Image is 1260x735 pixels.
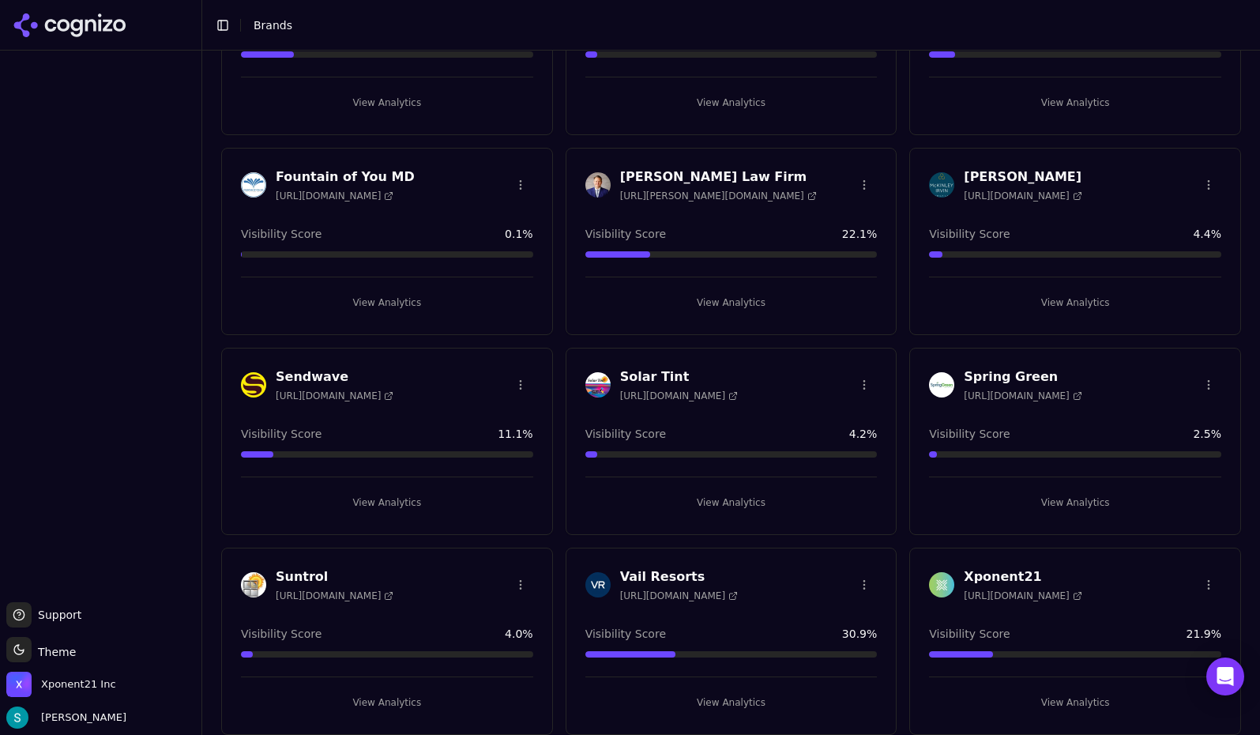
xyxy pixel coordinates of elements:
span: [URL][DOMAIN_NAME] [964,590,1081,602]
button: Open organization switcher [6,672,116,697]
span: 4.4 % [1193,226,1221,242]
h3: [PERSON_NAME] [964,168,1081,187]
span: 2.5 % [1193,426,1221,442]
h3: Spring Green [964,367,1081,386]
span: Visibility Score [241,226,322,242]
img: Sam Volante [6,707,28,729]
span: 21.9 % [1187,626,1221,642]
span: [URL][DOMAIN_NAME] [620,590,738,602]
img: Vail Resorts [585,572,611,597]
span: 4.0 % [505,626,533,642]
button: Open user button [6,707,126,729]
span: [URL][DOMAIN_NAME] [276,190,393,202]
button: View Analytics [929,690,1221,715]
button: View Analytics [585,290,878,315]
span: Visibility Score [585,626,666,642]
button: View Analytics [241,290,533,315]
button: View Analytics [929,290,1221,315]
span: Support [32,607,81,623]
h3: Sendwave [276,367,393,386]
button: View Analytics [241,490,533,515]
span: Theme [32,646,76,658]
span: 11.1 % [498,426,532,442]
span: 0.1 % [505,226,533,242]
img: Spring Green [929,372,954,398]
h3: Fountain of You MD [276,168,415,187]
button: View Analytics [585,90,878,115]
h3: Solar Tint [620,367,738,386]
span: Brands [254,19,292,32]
img: Fountain of You MD [241,172,266,198]
button: View Analytics [241,90,533,115]
span: Visibility Score [929,626,1010,642]
h3: Suntrol [276,567,393,586]
img: Xponent21 Inc [6,672,32,697]
span: [URL][DOMAIN_NAME] [964,190,1081,202]
h3: Xponent21 [964,567,1081,586]
button: View Analytics [929,490,1221,515]
img: Johnston Law Firm [585,172,611,198]
span: Visibility Score [929,226,1010,242]
span: [URL][PERSON_NAME][DOMAIN_NAME] [620,190,817,202]
span: Visibility Score [241,626,322,642]
span: 4.2 % [849,426,878,442]
img: Xponent21 [929,572,954,597]
img: Solar Tint [585,372,611,398]
button: View Analytics [929,90,1221,115]
span: Visibility Score [929,426,1010,442]
img: McKinley Irvin [929,172,954,198]
button: View Analytics [241,690,533,715]
span: 30.9 % [842,626,877,642]
span: [URL][DOMAIN_NAME] [276,390,393,402]
span: [URL][DOMAIN_NAME] [964,390,1081,402]
span: [URL][DOMAIN_NAME] [276,590,393,602]
span: Visibility Score [585,226,666,242]
button: View Analytics [585,490,878,515]
button: View Analytics [585,690,878,715]
span: Xponent21 Inc [41,677,116,692]
span: Visibility Score [241,426,322,442]
img: Sendwave [241,372,266,398]
nav: breadcrumb [254,17,1216,33]
h3: [PERSON_NAME] Law Firm [620,168,817,187]
h3: Vail Resorts [620,567,738,586]
span: Visibility Score [585,426,666,442]
img: Suntrol [241,572,266,597]
div: Open Intercom Messenger [1206,658,1244,695]
span: [PERSON_NAME] [35,710,126,725]
span: [URL][DOMAIN_NAME] [620,390,738,402]
span: 22.1 % [842,226,877,242]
